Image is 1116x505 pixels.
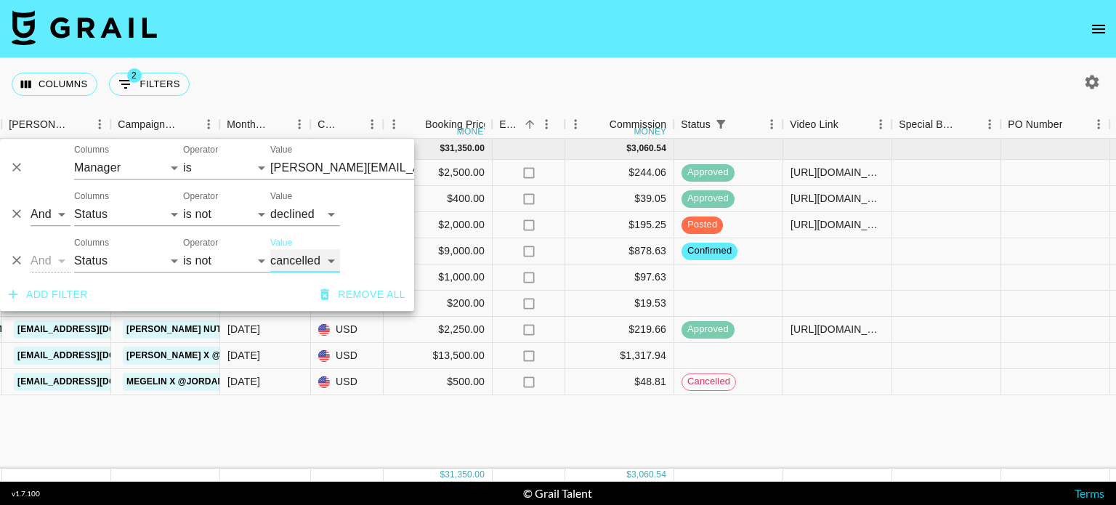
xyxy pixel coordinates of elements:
[110,110,219,139] div: Campaign (Type)
[440,469,445,481] div: $
[9,110,68,139] div: [PERSON_NAME]
[384,317,493,343] div: $2,250.00
[123,320,389,339] a: [PERSON_NAME] Nutrition CreaTone x @jordansara
[109,73,190,96] button: Show filters
[958,114,979,134] button: Sort
[870,113,891,135] button: Menu
[610,110,667,139] div: Commission
[492,110,565,139] div: Expenses: Remove Commission?
[1,110,110,139] div: Booker
[384,160,493,186] div: $2,500.00
[227,374,260,389] div: Sep '25
[227,322,260,336] div: Sep '25
[12,489,40,498] div: v 1.7.100
[523,486,592,501] div: © Grail Talent
[1000,110,1109,139] div: PO Number
[384,238,493,264] div: $9,000.00
[227,110,268,139] div: Month Due
[183,190,218,203] label: Operator
[790,191,884,206] div: https://www.instagram.com/p/DOb6ttcEWga/
[310,110,383,139] div: Currency
[519,114,540,134] button: Sort
[198,113,219,135] button: Menu
[384,212,493,238] div: $2,000.00
[123,373,253,391] a: Megelin x @jordansara
[177,114,198,134] button: Sort
[311,369,384,395] div: USD
[89,113,110,135] button: Menu
[384,264,493,291] div: $1,000.00
[565,343,674,369] div: $1,317.94
[270,237,292,249] label: Value
[457,127,490,136] div: money
[565,264,674,291] div: $97.63
[979,113,1000,135] button: Menu
[270,144,292,156] label: Value
[1062,114,1083,134] button: Sort
[891,110,1000,139] div: Special Booking Type
[711,114,731,134] button: Show filters
[790,217,884,232] div: https://www.youtube.com/watch?v=6Ko9BKXZWrE
[783,110,891,139] div: Video Link
[6,157,28,179] button: Delete
[318,110,341,139] div: Currency
[311,343,384,369] div: USD
[6,203,28,225] button: Delete
[68,114,89,134] button: Sort
[227,348,260,363] div: Sep '25
[790,165,884,179] div: https://www.instagram.com/reel/DOQ_6BsDwm_/
[565,238,674,264] div: $878.63
[731,114,751,134] button: Sort
[14,373,177,391] a: [EMAIL_ADDRESS][DOMAIN_NAME]
[682,166,735,179] span: approved
[74,190,109,203] label: Columns
[1084,15,1113,44] button: open drawer
[12,10,157,45] img: Grail Talent
[631,142,666,155] div: 3,060.54
[682,192,735,206] span: approved
[383,113,405,135] button: Menu
[682,375,735,389] span: cancelled
[288,113,310,135] button: Menu
[790,322,884,336] div: https://www.instagram.com/p/DOOh7DWkRHJ/
[123,347,429,365] a: [PERSON_NAME] x @jordansara 1 Month Brand Partnership
[899,110,958,139] div: Special Booking Type
[761,113,783,135] button: Menu
[565,317,674,343] div: $219.66
[384,291,493,317] div: $200.00
[268,114,288,134] button: Sort
[12,73,97,96] button: Select columns
[361,113,383,135] button: Menu
[565,186,674,212] div: $39.05
[384,369,493,395] div: $500.00
[674,110,783,139] div: Status
[118,110,177,139] div: Campaign (Type)
[405,114,425,134] button: Sort
[838,114,859,134] button: Sort
[1008,110,1062,139] div: PO Number
[634,127,666,136] div: money
[565,160,674,186] div: $244.06
[31,249,70,272] select: Logic operator
[341,114,361,134] button: Sort
[1075,486,1104,500] a: Terms
[74,144,109,156] label: Columns
[681,110,711,139] div: Status
[31,203,70,226] select: Logic operator
[183,237,218,249] label: Operator
[127,68,142,83] span: 2
[682,244,737,258] span: confirmed
[565,113,586,135] button: Menu
[626,142,631,155] div: $
[589,114,610,134] button: Sort
[384,343,493,369] div: $13,500.00
[14,347,177,365] a: [EMAIL_ADDRESS][DOMAIN_NAME]
[1088,113,1109,135] button: Menu
[425,110,489,139] div: Booking Price
[626,469,631,481] div: $
[6,250,28,272] button: Delete
[631,469,666,481] div: 3,060.54
[270,190,292,203] label: Value
[311,317,384,343] div: USD
[3,281,94,308] button: Add filter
